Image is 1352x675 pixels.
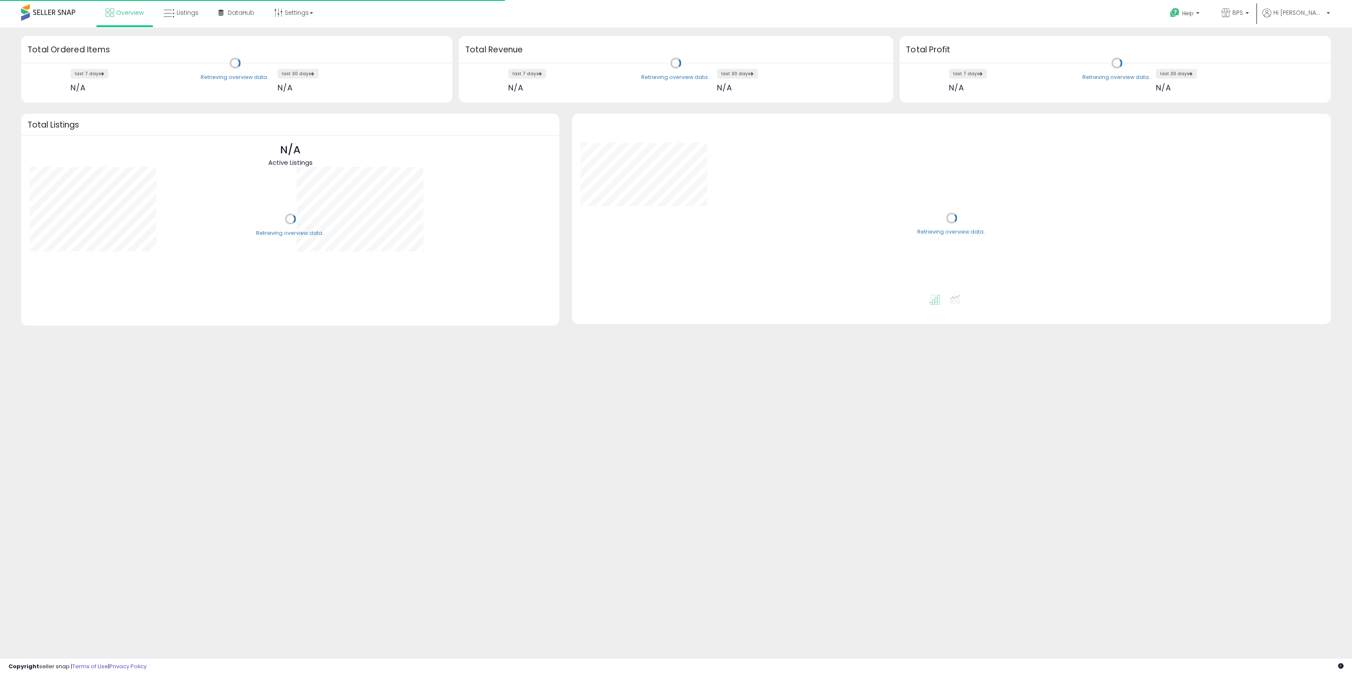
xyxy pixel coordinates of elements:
span: Overview [116,8,144,17]
div: Retrieving overview data.. [917,229,986,236]
a: Hi [PERSON_NAME] [1262,8,1330,27]
span: Hi [PERSON_NAME] [1273,8,1324,17]
span: Listings [177,8,199,17]
a: Help [1163,1,1208,27]
span: DataHub [228,8,254,17]
span: Help [1182,10,1194,17]
i: Get Help [1169,8,1180,18]
span: BPS [1232,8,1243,17]
div: Retrieving overview data.. [641,73,710,81]
div: Retrieving overview data.. [1082,73,1151,81]
div: Retrieving overview data.. [256,229,325,237]
div: Retrieving overview data.. [201,73,270,81]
